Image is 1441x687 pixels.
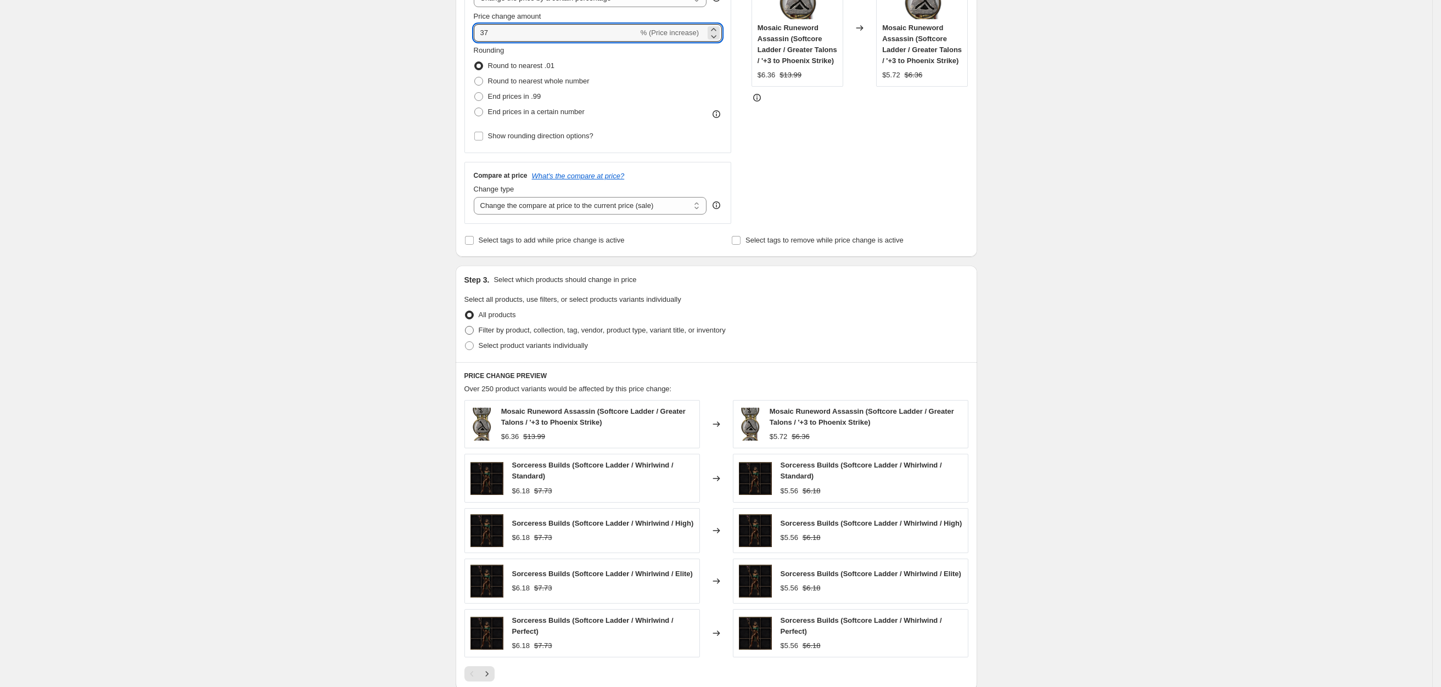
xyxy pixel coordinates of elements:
span: Select tags to add while price change is active [479,236,625,244]
div: $5.56 [781,583,799,594]
img: GTPS_07fb3c4b-b24d-4e98-8715-31be8426bde8_80x.png [470,408,492,441]
div: $5.56 [781,640,799,651]
img: sorceress-builds-d2bits-11857_80x.png [470,462,503,495]
span: Show rounding direction options? [488,132,593,140]
span: Mosaic Runeword Assassin (Softcore Ladder / Greater Talons / '+3 to Phoenix Strike) [501,407,686,426]
span: End prices in .99 [488,92,541,100]
button: Next [479,666,495,682]
img: sorceress-builds-d2bits-11857_80x.png [739,462,772,495]
span: Price change amount [474,12,541,20]
span: Sorceress Builds (Softcore Ladder / Whirlwind / High) [512,519,694,527]
strike: $6.36 [792,431,810,442]
span: Round to nearest whole number [488,77,590,85]
img: sorceress-builds-d2bits-11857_80x.png [739,514,772,547]
strike: $6.36 [905,70,923,81]
span: Sorceress Builds (Softcore Ladder / Whirlwind / Standard) [512,461,674,480]
strike: $13.99 [780,70,801,81]
span: Select tags to remove while price change is active [745,236,904,244]
span: Sorceress Builds (Softcore Ladder / Whirlwind / Elite) [781,570,961,578]
span: Sorceress Builds (Softcore Ladder / Whirlwind / High) [781,519,962,527]
div: $5.56 [781,532,799,543]
img: sorceress-builds-d2bits-11857_80x.png [470,617,503,650]
p: Select which products should change in price [494,274,636,285]
h3: Compare at price [474,171,528,180]
span: End prices in a certain number [488,108,585,116]
img: sorceress-builds-d2bits-11857_80x.png [739,617,772,650]
div: $5.72 [770,431,788,442]
strike: $6.18 [803,640,821,651]
strike: $6.18 [803,532,821,543]
span: Sorceress Builds (Softcore Ladder / Whirlwind / Elite) [512,570,693,578]
strike: $7.73 [534,486,552,497]
span: % (Price increase) [641,29,699,37]
img: sorceress-builds-d2bits-11857_80x.png [470,514,503,547]
span: Mosaic Runeword Assassin (Softcore Ladder / Greater Talons / '+3 to Phoenix Strike) [770,407,954,426]
div: $6.18 [512,640,530,651]
strike: $6.18 [803,486,821,497]
div: $5.56 [781,486,799,497]
img: GTPS_07fb3c4b-b24d-4e98-8715-31be8426bde8_80x.png [739,408,761,441]
span: Over 250 product variants would be affected by this price change: [464,385,672,393]
strike: $13.99 [523,431,545,442]
span: Select product variants individually [479,341,588,350]
strike: $6.18 [803,583,821,594]
strike: $7.73 [534,532,552,543]
span: Sorceress Builds (Softcore Ladder / Whirlwind / Standard) [781,461,942,480]
div: $6.18 [512,532,530,543]
button: What's the compare at price? [532,172,625,180]
strike: $7.73 [534,640,552,651]
span: Round to nearest .01 [488,61,554,70]
h2: Step 3. [464,274,490,285]
div: $6.36 [758,70,776,81]
div: $6.18 [512,583,530,594]
span: Change type [474,185,514,193]
nav: Pagination [464,666,495,682]
img: sorceress-builds-d2bits-11857_80x.png [739,565,772,598]
h6: PRICE CHANGE PREVIEW [464,371,968,380]
span: Mosaic Runeword Assassin (Softcore Ladder / Greater Talons / '+3 to Phoenix Strike) [882,24,962,65]
div: help [711,200,722,211]
span: Sorceress Builds (Softcore Ladder / Whirlwind / Perfect) [512,616,674,635]
img: sorceress-builds-d2bits-11857_80x.png [470,565,503,598]
span: Filter by product, collection, tag, vendor, product type, variant title, or inventory [479,326,726,334]
span: Rounding [474,46,504,54]
span: All products [479,311,516,319]
span: Sorceress Builds (Softcore Ladder / Whirlwind / Perfect) [781,616,942,635]
span: Mosaic Runeword Assassin (Softcore Ladder / Greater Talons / '+3 to Phoenix Strike) [758,24,837,65]
div: $5.72 [882,70,900,81]
input: -15 [474,24,638,42]
div: $6.36 [501,431,519,442]
div: $6.18 [512,486,530,497]
span: Select all products, use filters, or select products variants individually [464,295,681,303]
strike: $7.73 [534,583,552,594]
